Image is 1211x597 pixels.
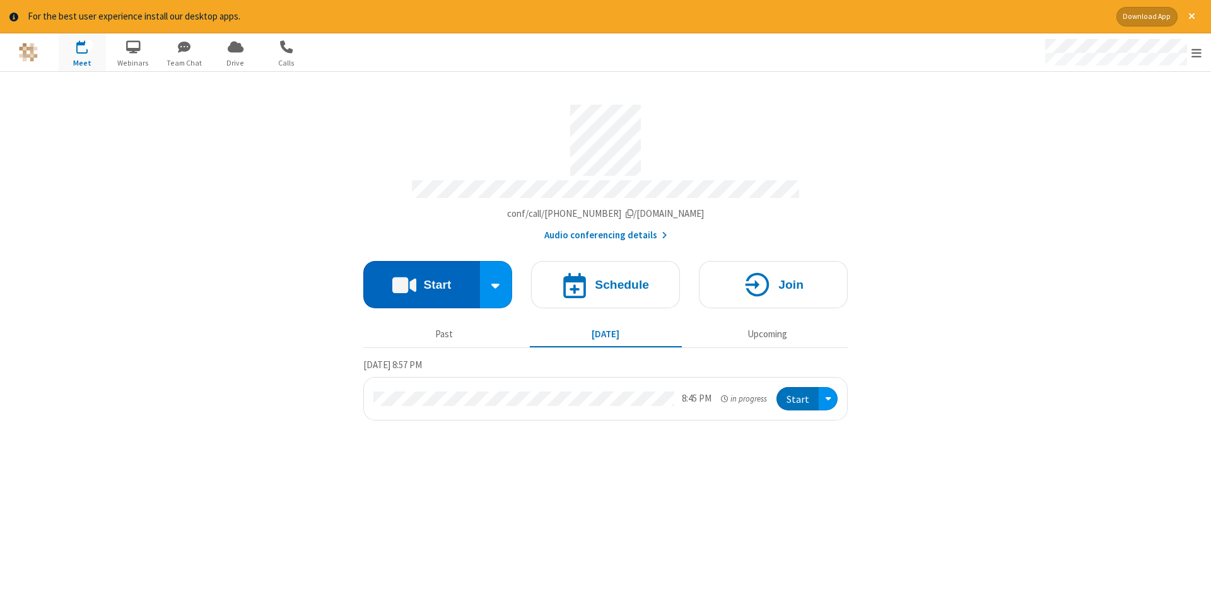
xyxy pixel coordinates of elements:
[544,228,667,243] button: Audio conferencing details
[85,40,93,50] div: 1
[682,391,711,406] div: 8:45 PM
[531,261,680,308] button: Schedule
[1116,7,1178,26] button: Download App
[368,323,520,347] button: Past
[507,207,705,221] button: Copy my meeting room linkCopy my meeting room link
[819,387,838,410] div: Open menu
[776,387,819,410] button: Start
[423,279,451,291] h4: Start
[19,43,38,62] img: QA Selenium DO NOT DELETE OR CHANGE
[1182,7,1202,26] button: Close alert
[363,95,848,242] section: Account details
[778,279,804,291] h4: Join
[363,261,480,308] button: Start
[595,279,649,291] h4: Schedule
[507,207,705,219] span: Copy my meeting room link
[721,393,767,405] em: in progress
[699,261,848,308] button: Join
[28,9,1107,24] div: For the best user experience install our desktop apps.
[1033,33,1211,71] div: Open menu
[4,33,52,71] button: Logo
[363,359,422,371] span: [DATE] 8:57 PM
[212,57,259,69] span: Drive
[263,57,310,69] span: Calls
[691,323,843,347] button: Upcoming
[161,57,208,69] span: Team Chat
[59,57,106,69] span: Meet
[363,357,848,420] section: Today's Meetings
[480,261,513,308] div: Start conference options
[110,57,157,69] span: Webinars
[530,323,682,347] button: [DATE]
